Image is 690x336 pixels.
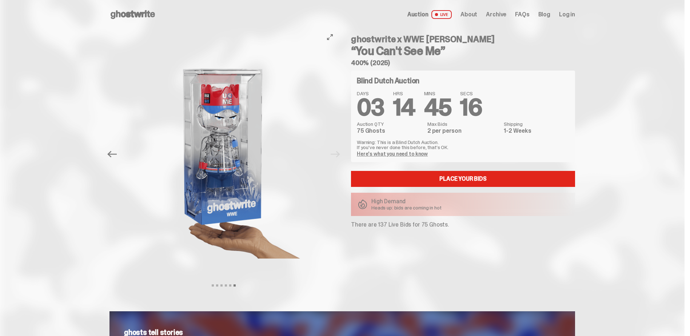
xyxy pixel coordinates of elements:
[538,12,550,17] a: Blog
[424,91,452,96] span: MINS
[515,12,529,17] a: FAQs
[212,284,214,287] button: View slide 1
[351,35,575,44] h4: ghostwrite x WWE [PERSON_NAME]
[225,284,227,287] button: View slide 4
[393,91,415,96] span: HRS
[427,121,499,127] dt: Max Bids
[326,33,334,41] button: View full-screen
[407,12,428,17] span: Auction
[371,199,442,204] p: High Demand
[124,29,324,279] img: ghostwrite%20wwe%20scale.png
[357,140,569,150] p: Warning: This is a Blind Dutch Auction. If you’ve never done this before, that’s OK.
[216,284,218,287] button: View slide 2
[357,128,423,134] dd: 75 Ghosts
[559,12,575,17] a: Log in
[229,284,231,287] button: View slide 5
[357,121,423,127] dt: Auction QTY
[351,222,575,228] p: There are 137 Live Bids for 75 Ghosts.
[407,10,452,19] a: Auction LIVE
[351,60,575,66] h5: 400% (2025)
[357,91,384,96] span: DAYS
[424,92,452,123] span: 45
[351,45,575,57] h3: “You Can't See Me”
[460,91,482,96] span: SECS
[220,284,223,287] button: View slide 3
[504,128,569,134] dd: 1-2 Weeks
[486,12,506,17] a: Archive
[371,205,442,210] p: Heads up: bids are coming in hot
[431,10,452,19] span: LIVE
[460,12,477,17] a: About
[234,284,236,287] button: View slide 6
[460,92,482,123] span: 16
[357,151,428,157] a: Here's what you need to know
[351,171,575,187] a: Place your Bids
[104,146,120,162] button: Previous
[504,121,569,127] dt: Shipping
[124,329,561,336] p: ghosts tell stories
[357,92,384,123] span: 03
[357,77,419,84] h4: Blind Dutch Auction
[393,92,415,123] span: 14
[427,128,499,134] dd: 2 per person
